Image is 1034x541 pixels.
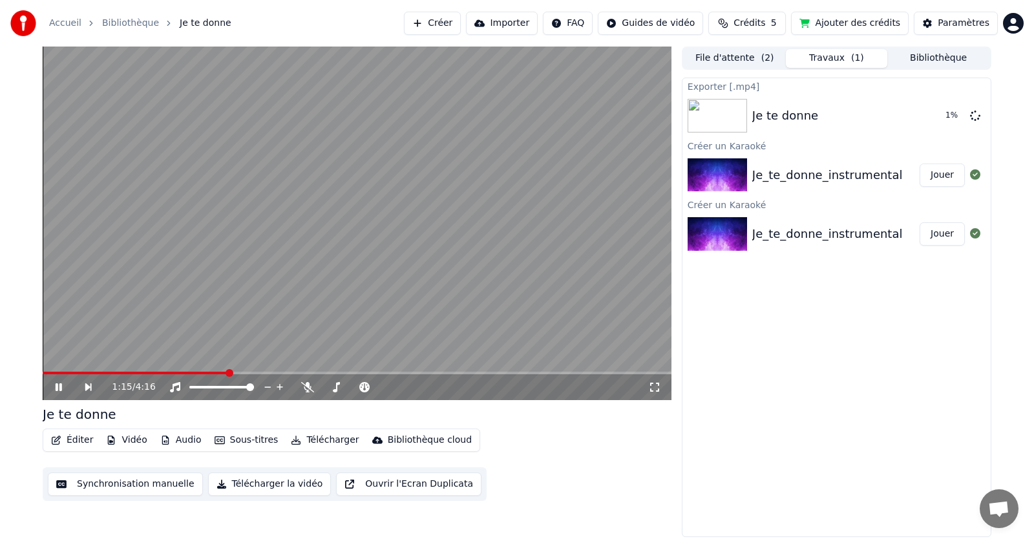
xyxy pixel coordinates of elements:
[887,49,989,68] button: Bibliothèque
[102,17,159,30] a: Bibliothèque
[752,166,903,184] div: Je_te_donne_instrumental
[48,472,203,496] button: Synchronisation manuelle
[684,49,786,68] button: File d'attente
[938,17,989,30] div: Paramètres
[543,12,593,35] button: FAQ
[786,49,888,68] button: Travaux
[209,431,284,449] button: Sous-titres
[682,138,991,153] div: Créer un Karaoké
[466,12,538,35] button: Importer
[914,12,998,35] button: Paramètres
[49,17,81,30] a: Accueil
[49,17,231,30] nav: breadcrumb
[920,164,965,187] button: Jouer
[752,225,903,243] div: Je_te_donne_instrumental
[10,10,36,36] img: youka
[43,405,116,423] div: Je te donne
[208,472,332,496] button: Télécharger la vidéo
[851,52,864,65] span: ( 1 )
[112,381,143,394] div: /
[945,111,965,121] div: 1 %
[791,12,909,35] button: Ajouter des crédits
[771,17,777,30] span: 5
[180,17,231,30] span: Je te donne
[761,52,774,65] span: ( 2 )
[920,222,965,246] button: Jouer
[752,107,818,125] div: Je te donne
[101,431,152,449] button: Vidéo
[980,489,1018,528] div: Ouvrir le chat
[336,472,481,496] button: Ouvrir l'Ecran Duplicata
[404,12,461,35] button: Créer
[112,381,132,394] span: 1:15
[388,434,472,447] div: Bibliothèque cloud
[682,78,991,94] div: Exporter [.mp4]
[286,431,364,449] button: Télécharger
[708,12,786,35] button: Crédits5
[135,381,155,394] span: 4:16
[682,196,991,212] div: Créer un Karaoké
[733,17,765,30] span: Crédits
[598,12,703,35] button: Guides de vidéo
[155,431,207,449] button: Audio
[46,431,98,449] button: Éditer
